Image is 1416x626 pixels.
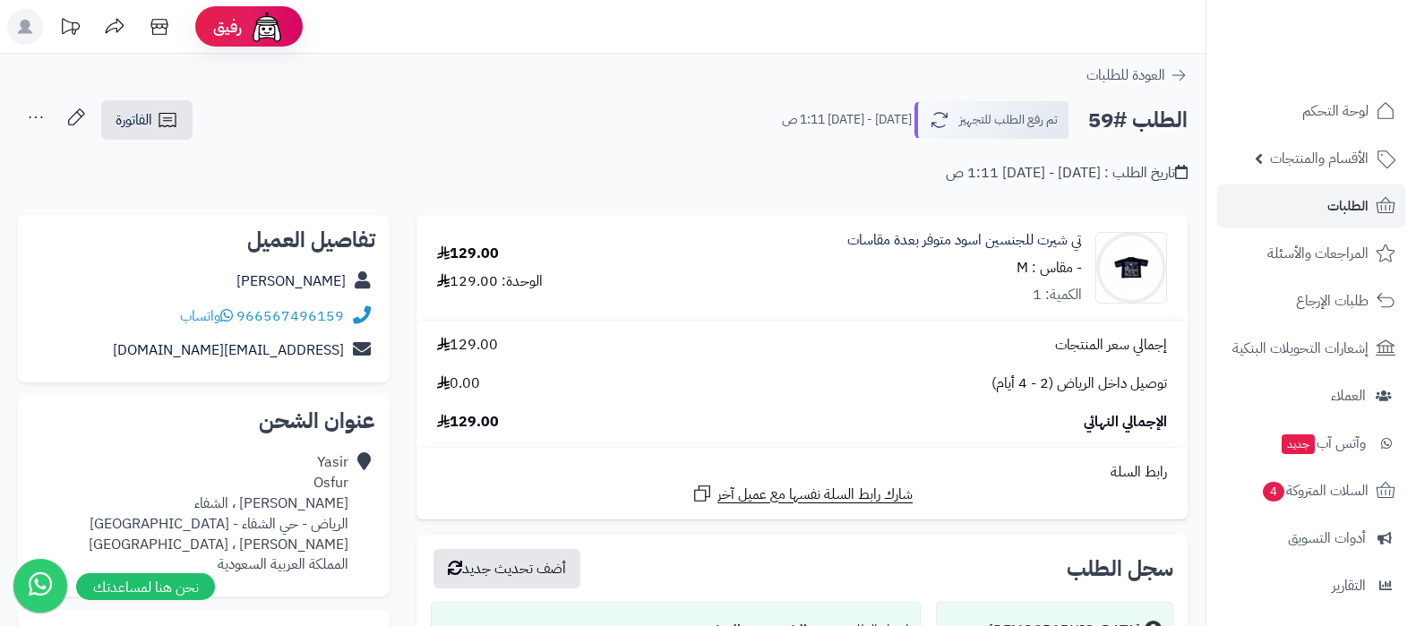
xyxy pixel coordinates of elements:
[1217,232,1405,275] a: المراجعات والأسئلة
[1217,90,1405,133] a: لوحة التحكم
[1086,64,1165,86] span: العودة للطلبات
[236,270,346,292] a: [PERSON_NAME]
[1294,47,1399,85] img: logo-2.png
[32,410,375,432] h2: عنوان الشحن
[1288,526,1366,551] span: أدوات التسويق
[1327,193,1369,219] span: الطلبات
[433,549,580,588] button: أضف تحديث جديد
[1217,279,1405,322] a: طلبات الإرجاع
[1088,102,1188,139] h2: الطلب #59
[437,271,543,292] div: الوحدة: 129.00
[1331,383,1366,408] span: العملاء
[1217,564,1405,607] a: التقارير
[113,339,344,361] a: [EMAIL_ADDRESS][DOMAIN_NAME]
[1263,482,1284,502] span: 4
[1217,422,1405,465] a: وآتس آبجديد
[1217,469,1405,512] a: السلات المتروكة4
[691,483,913,505] a: شارك رابط السلة نفسها مع عميل آخر
[213,16,242,38] span: رفيق
[1033,285,1082,305] div: الكمية: 1
[782,111,912,129] small: [DATE] - [DATE] 1:11 ص
[1302,99,1369,124] span: لوحة التحكم
[991,373,1167,394] span: توصيل داخل الرياض (2 - 4 أيام)
[1232,336,1369,361] span: إشعارات التحويلات البنكية
[116,109,152,131] span: الفاتورة
[437,373,480,394] span: 0.00
[47,9,92,49] a: تحديثات المنصة
[1296,288,1369,313] span: طلبات الإرجاع
[1217,374,1405,417] a: العملاء
[1332,573,1366,598] span: التقارير
[249,9,285,45] img: ai-face.png
[180,305,233,327] a: واتساب
[101,100,193,140] a: الفاتورة
[236,305,344,327] a: 966567496159
[1217,327,1405,370] a: إشعارات التحويلات البنكية
[717,485,913,505] span: شارك رابط السلة نفسها مع عميل آخر
[437,335,498,356] span: 129.00
[946,163,1188,184] div: تاريخ الطلب : [DATE] - [DATE] 1:11 ص
[32,452,348,575] div: Yasir Osfur [PERSON_NAME] ، الشفاء الرياض - حي الشفاء - [GEOGRAPHIC_DATA][PERSON_NAME] ، [GEOGRAP...
[914,101,1069,139] button: تم رفع الطلب للتجهيز
[1217,517,1405,560] a: أدوات التسويق
[1282,434,1315,454] span: جديد
[437,244,499,264] div: 129.00
[847,230,1082,251] a: تي شيرت للجنسين اسود متوفر بعدة مقاسات
[1267,241,1369,266] span: المراجعات والأسئلة
[437,412,499,433] span: 129.00
[1217,184,1405,227] a: الطلبات
[32,229,375,251] h2: تفاصيل العميل
[1055,335,1167,356] span: إجمالي سعر المنتجات
[1067,558,1173,579] h3: سجل الطلب
[1017,257,1082,279] small: - مقاس : M
[1261,478,1369,503] span: السلات المتروكة
[1096,232,1166,304] img: 1754451015-PK1000-90x90.jpg
[1084,412,1167,433] span: الإجمالي النهائي
[1280,431,1366,456] span: وآتس آب
[1270,146,1369,171] span: الأقسام والمنتجات
[1086,64,1188,86] a: العودة للطلبات
[424,462,1180,483] div: رابط السلة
